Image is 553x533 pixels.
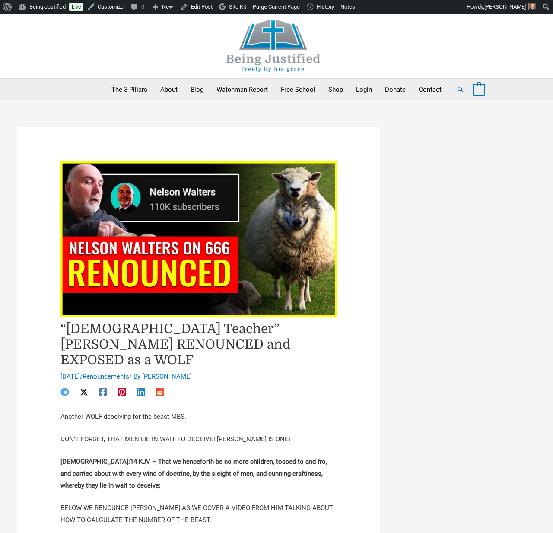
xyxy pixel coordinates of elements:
img: Being Justified [209,20,338,72]
a: View Shopping Cart, empty [473,86,485,93]
a: Watchman Report [210,79,274,100]
p: BELOW WE RENOUNCE [PERSON_NAME] AS WE COVER A VIDEO FROM HIM TALKING ABOUT HOW TO CALCULATE THE N... [60,502,337,527]
a: Blog [184,79,210,100]
a: Pinterest [118,388,126,396]
a: Donate [378,79,412,100]
a: About [154,79,184,100]
div: / / By [60,372,337,382]
span: [PERSON_NAME] [484,3,526,10]
a: The 3 Pillars [105,79,154,100]
a: Renouncements [83,372,129,380]
a: Telegram [60,388,69,396]
a: Contact [412,79,448,100]
a: [PERSON_NAME] [142,372,192,380]
span: Site Kit [229,3,246,10]
p: Another WOLF deceiving for the beast MBS. [60,411,337,423]
strong: [DEMOGRAPHIC_DATA]:14 KJV – That we henceforth be no more children, tossed to and fro, and carrie... [60,458,327,490]
a: Search button [457,86,464,93]
a: Twitter / X [79,388,88,396]
p: DON’T FORGET, THAT MEN LIE IN WAIT TO DECEIVE! [PERSON_NAME] IS ONE! [60,433,337,446]
nav: Primary Site Navigation [105,79,448,100]
a: Facebook [99,388,107,396]
a: Linkedin [137,388,145,396]
a: Reddit [156,388,164,396]
a: Live [69,3,83,11]
a: Login [350,79,378,100]
a: Shop [322,79,350,100]
span: 0 [477,87,480,93]
span: [DATE] [60,372,80,380]
a: Free School [274,79,322,100]
h1: “[DEMOGRAPHIC_DATA] Teacher” [PERSON_NAME] RENOUNCED and EXPOSED as a WOLF [60,321,337,368]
